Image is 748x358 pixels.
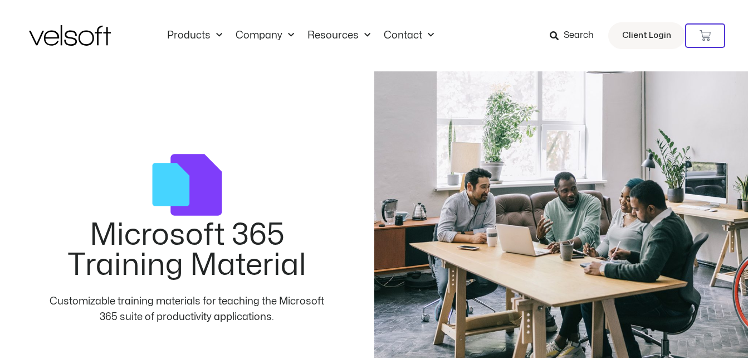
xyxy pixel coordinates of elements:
[152,149,223,220] img: courses
[564,28,594,43] span: Search
[622,28,671,43] span: Client Login
[46,294,328,325] div: Customizable training materials for teaching the Microsoft 365 suite of productivity applications.
[377,30,441,42] a: ContactMenu Toggle
[229,30,301,42] a: CompanyMenu Toggle
[608,22,685,49] a: Client Login
[301,30,377,42] a: ResourcesMenu Toggle
[29,25,111,46] img: Velsoft Training Materials
[46,220,328,280] h2: Microsoft 365 Training Material
[550,26,602,45] a: Search
[160,30,229,42] a: ProductsMenu Toggle
[160,30,441,42] nav: Menu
